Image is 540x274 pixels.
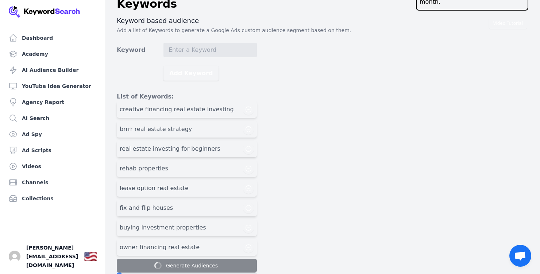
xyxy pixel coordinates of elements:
a: Open chat [509,245,531,267]
span: [PERSON_NAME][EMAIL_ADDRESS][DOMAIN_NAME] [26,243,78,270]
label: Keyword [117,46,163,54]
h3: List of Keywords: [117,92,257,101]
span: fix and flip houses [120,204,173,212]
a: Agency Report [6,95,99,109]
button: 🇺🇸 [84,249,97,264]
span: rehab properties [120,164,168,173]
span: brrrr real estate strategy [120,125,192,134]
a: Channels [6,175,99,190]
span: real estate investing for beginners [120,144,220,153]
span: lease option real estate [120,184,189,193]
a: YouTube Idea Generator [6,79,99,93]
a: Dashboard [6,31,99,45]
a: Academy [6,47,99,61]
a: Ad Scripts [6,143,99,158]
a: Collections [6,191,99,206]
span: buying investment properties [120,223,206,232]
button: Add Keyword [163,66,219,81]
div: 🇺🇸 [84,250,97,263]
a: AI Search [6,111,99,126]
p: Add a list of Keywords to generate a Google Ads custom audience segment based on them. [117,27,528,34]
span: owner financing real estate [120,243,200,252]
a: AI Audience Builder [6,63,99,77]
button: Generate Audiences [117,259,257,273]
img: Your Company [9,6,80,18]
h3: Keyword based audience [117,16,528,25]
button: Open user button [9,251,20,262]
input: Enter a Keyword [163,43,257,57]
button: Video Tutorial [489,18,527,29]
a: Ad Spy [6,127,99,142]
a: Videos [6,159,99,174]
span: creative financing real estate investing [120,105,234,114]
